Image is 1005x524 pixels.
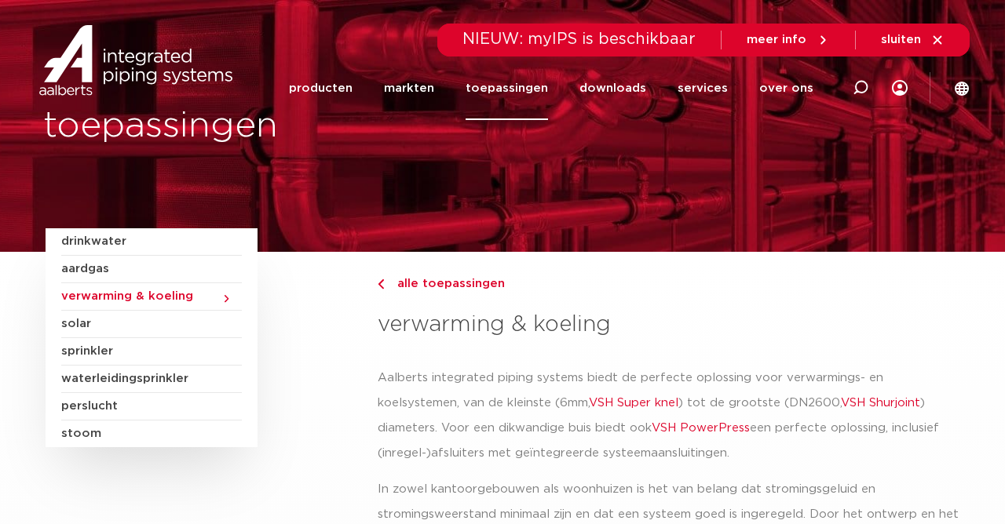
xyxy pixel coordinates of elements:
a: aardgas [61,256,242,283]
a: services [678,56,728,120]
a: VSH Shurjoint [841,397,920,409]
a: producten [289,56,353,120]
a: solar [61,311,242,338]
a: VSH PowerPress [652,422,750,434]
a: stoom [61,420,242,447]
p: Aalberts integrated piping systems biedt de perfecte oplossing voor verwarmings- en koelsystemen,... [378,366,959,466]
span: sluiten [881,34,921,45]
a: markten [384,56,434,120]
span: NIEUW: myIPS is beschikbaar [462,31,696,47]
div: my IPS [892,56,908,120]
a: over ons [759,56,813,120]
a: perslucht [61,393,242,420]
a: waterleidingsprinkler [61,366,242,393]
span: alle toepassingen [388,278,505,289]
a: VSH Super knel [589,397,678,409]
nav: Menu [289,56,813,120]
a: sluiten [881,33,945,47]
a: toepassingen [466,56,548,120]
a: meer info [747,33,830,47]
a: alle toepassingen [378,275,959,293]
a: drinkwater [61,228,242,256]
a: sprinkler [61,338,242,366]
img: chevron-right.svg [378,279,384,289]
span: meer info [747,34,806,45]
a: downloads [579,56,646,120]
h3: verwarming & koeling [378,309,959,340]
a: verwarming & koeling [61,283,242,311]
h1: toepassingen [43,101,495,151]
